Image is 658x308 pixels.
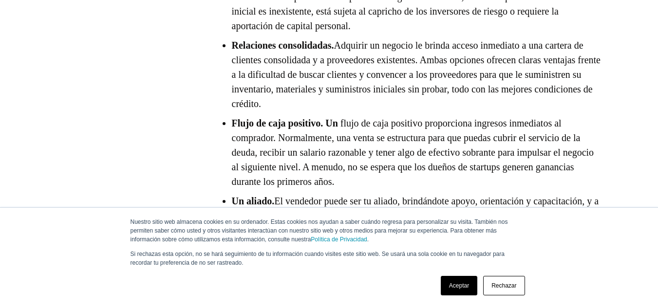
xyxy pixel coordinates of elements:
[441,276,477,295] a: Aceptar
[483,276,525,295] a: Rechazar
[232,40,601,109] font: Adquirir un negocio le brinda acceso inmediato a una cartera de clientes consolidada y a proveedo...
[232,40,334,51] font: Relaciones consolidadas.
[311,236,367,243] a: Política de Privacidad
[367,236,369,243] font: .
[449,282,469,289] font: Aceptar
[491,282,516,289] font: Rechazar
[232,196,599,236] font: El vendedor puede ser tu aliado, brindándote apoyo, orientación y capacitación, y a menudo tambié...
[131,218,508,243] font: Nuestro sitio web almacena cookies en su ordenador. Estas cookies nos ayudan a saber cuándo regre...
[232,118,338,128] font: Flujo de caja positivo. Un
[232,118,594,187] font: flujo de caja positivo proporciona ingresos inmediatos al comprador. Normalmente, una venta se es...
[232,196,275,206] font: Un aliado.
[131,251,505,266] font: Si rechazas esta opción, no se hará seguimiento de tu información cuando visites este sitio web. ...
